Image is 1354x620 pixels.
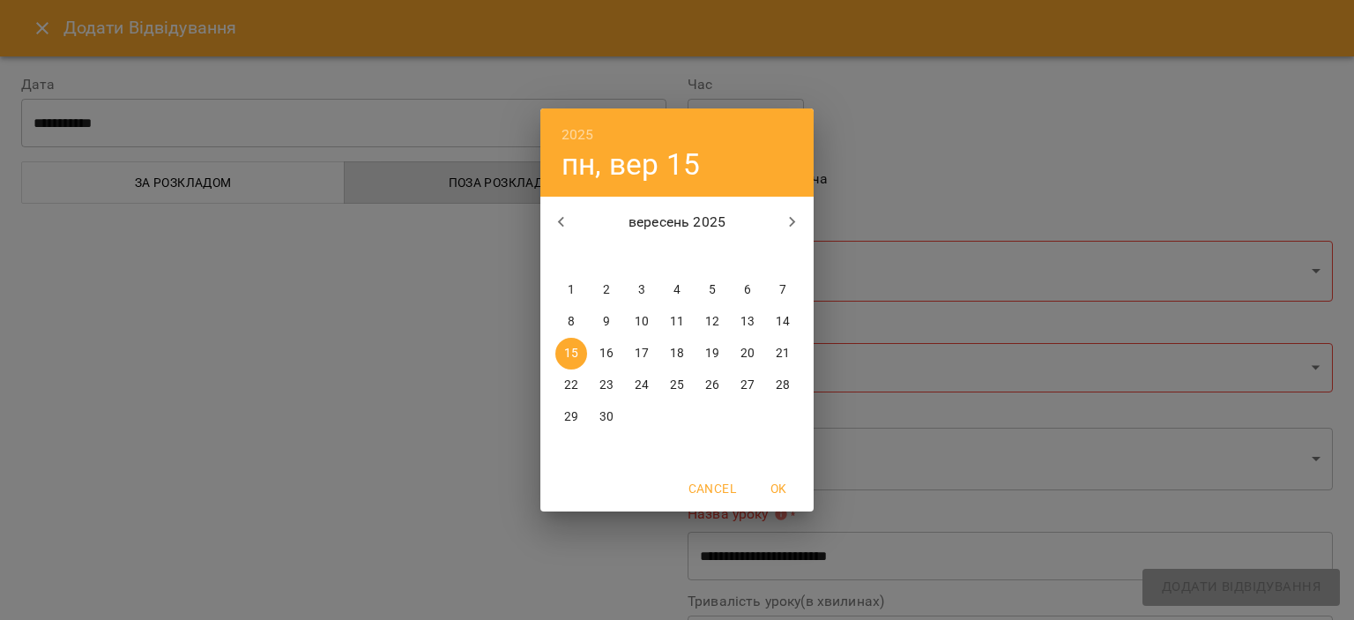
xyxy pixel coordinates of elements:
span: OK [757,478,800,499]
button: 27 [732,370,763,401]
p: 19 [705,345,719,362]
p: 15 [564,345,578,362]
span: пт [696,248,728,265]
p: 2 [603,281,610,299]
span: нд [767,248,799,265]
button: 9 [591,306,622,338]
p: 30 [599,408,614,426]
button: 26 [696,370,728,401]
span: пн [555,248,587,265]
p: 16 [599,345,614,362]
p: 23 [599,377,614,394]
p: 5 [709,281,716,299]
button: 18 [661,338,693,370]
span: сб [732,248,763,265]
button: 11 [661,306,693,338]
p: вересень 2025 [583,212,772,233]
button: 2 [591,274,622,306]
button: 7 [767,274,799,306]
button: 10 [626,306,658,338]
button: 1 [555,274,587,306]
p: 4 [673,281,681,299]
button: 29 [555,401,587,433]
span: чт [661,248,693,265]
p: 9 [603,313,610,331]
p: 29 [564,408,578,426]
button: 25 [661,370,693,401]
p: 1 [568,281,575,299]
p: 11 [670,313,684,331]
button: 22 [555,370,587,401]
p: 22 [564,377,578,394]
span: ср [626,248,658,265]
p: 12 [705,313,719,331]
button: 15 [555,338,587,370]
p: 21 [776,345,790,362]
button: 2025 [562,123,594,147]
p: 7 [779,281,786,299]
p: 3 [638,281,645,299]
span: вт [591,248,622,265]
p: 10 [635,313,649,331]
button: 30 [591,401,622,433]
button: 20 [732,338,763,370]
button: 4 [661,274,693,306]
button: 5 [696,274,728,306]
button: 19 [696,338,728,370]
button: 16 [591,338,622,370]
p: 27 [740,377,755,394]
button: 28 [767,370,799,401]
p: 18 [670,345,684,362]
button: Cancel [681,473,743,504]
p: 8 [568,313,575,331]
p: 17 [635,345,649,362]
button: 3 [626,274,658,306]
p: 26 [705,377,719,394]
p: 13 [740,313,755,331]
button: 13 [732,306,763,338]
button: 23 [591,370,622,401]
button: 24 [626,370,658,401]
button: пн, вер 15 [562,146,700,183]
button: OK [750,473,807,504]
p: 6 [744,281,751,299]
button: 12 [696,306,728,338]
button: 8 [555,306,587,338]
button: 17 [626,338,658,370]
p: 20 [740,345,755,362]
p: 25 [670,377,684,394]
p: 28 [776,377,790,394]
span: Cancel [688,478,736,499]
button: 21 [767,338,799,370]
p: 24 [635,377,649,394]
button: 6 [732,274,763,306]
button: 14 [767,306,799,338]
p: 14 [776,313,790,331]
